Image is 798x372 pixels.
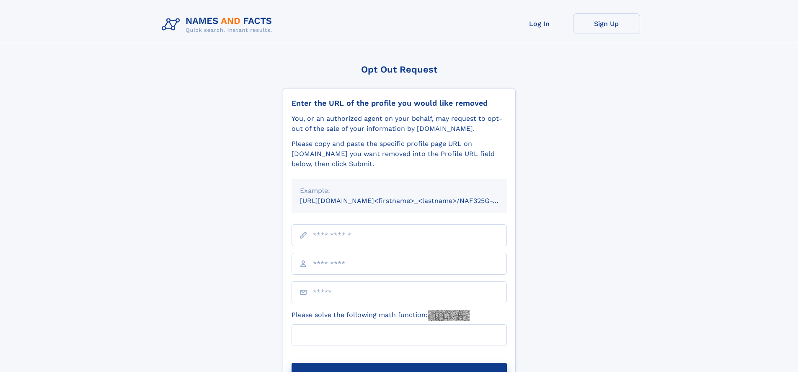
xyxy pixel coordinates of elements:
[573,13,640,34] a: Sign Up
[506,13,573,34] a: Log In
[158,13,279,36] img: Logo Names and Facts
[300,186,498,196] div: Example:
[292,114,507,134] div: You, or an authorized agent on your behalf, may request to opt-out of the sale of your informatio...
[292,139,507,169] div: Please copy and paste the specific profile page URL on [DOMAIN_NAME] you want removed into the Pr...
[292,310,470,321] label: Please solve the following math function:
[292,99,507,108] div: Enter the URL of the profile you would like removed
[283,64,516,75] div: Opt Out Request
[300,197,523,205] small: [URL][DOMAIN_NAME]<firstname>_<lastname>/NAF325G-xxxxxxxx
